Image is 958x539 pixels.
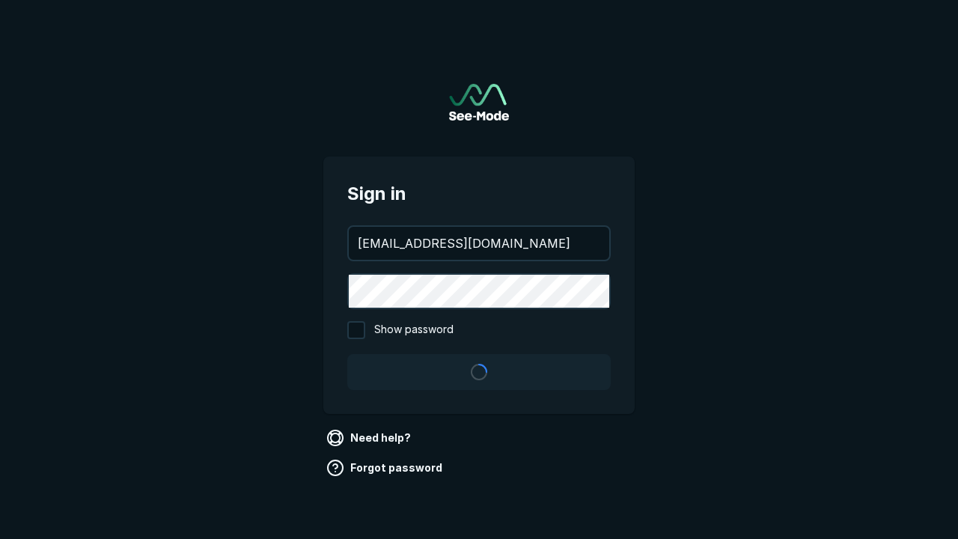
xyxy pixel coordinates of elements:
img: See-Mode Logo [449,84,509,121]
span: Show password [374,321,454,339]
a: Need help? [323,426,417,450]
input: your@email.com [349,227,609,260]
span: Sign in [347,180,611,207]
a: Go to sign in [449,84,509,121]
a: Forgot password [323,456,448,480]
